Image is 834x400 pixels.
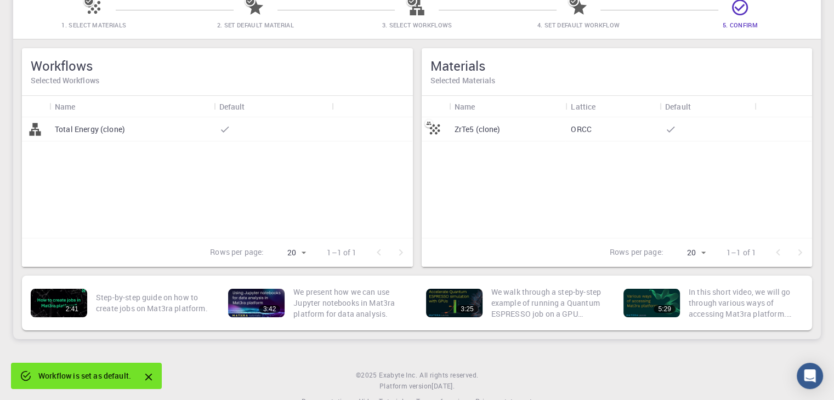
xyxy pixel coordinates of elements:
[327,247,356,258] p: 1–1 of 1
[24,8,63,18] span: Support
[491,287,606,319] p: We walk through a step-by-step example of running a Quantum ESPRESSO job on a GPU enabled node. W...
[610,247,663,259] p: Rows per page:
[76,98,93,115] button: Sort
[537,21,620,29] span: 4. Set Default Workflow
[140,368,157,386] button: Close
[691,98,708,115] button: Sort
[797,363,823,389] div: Open Intercom Messenger
[475,98,492,115] button: Sort
[619,280,808,326] a: 5:29In this short video, we will go through various ways of accessing Mat3ra platform. There are ...
[219,96,245,117] div: Default
[422,96,449,117] div: Icon
[660,96,755,117] div: Default
[55,96,76,117] div: Name
[61,21,126,29] span: 1. Select Materials
[419,370,478,381] span: All rights reserved.
[432,381,455,392] a: [DATE].
[379,370,417,379] span: Exabyte Inc.
[571,96,595,117] div: Lattice
[379,381,432,392] span: Platform version
[565,96,660,117] div: Lattice
[455,124,501,135] p: ZrTe5 (clone)
[31,75,404,87] h6: Selected Workflows
[430,75,804,87] h6: Selected Materials
[356,370,379,381] span: © 2025
[449,96,566,117] div: Name
[595,98,613,115] button: Sort
[571,124,592,135] p: ORCC
[217,21,294,29] span: 2. Set Default Material
[689,287,803,319] p: In this short video, we will go through various ways of accessing Mat3ra platform. There are thre...
[430,57,804,75] h5: Materials
[61,305,83,313] div: 2:41
[268,245,309,261] div: 20
[422,280,610,326] a: 3:25We walk through a step-by-step example of running a Quantum ESPRESSO job on a GPU enabled nod...
[654,305,675,313] div: 5:29
[723,21,758,29] span: 5. Confirm
[432,381,455,390] span: [DATE] .
[210,247,264,259] p: Rows per page:
[214,96,332,117] div: Default
[382,21,452,29] span: 3. Select Workflows
[96,292,211,314] p: Step-by-step guide on how to create jobs on Mat3ra platform.
[38,366,131,386] div: Workflow is set as default.
[456,305,478,313] div: 3:25
[727,247,756,258] p: 1–1 of 1
[245,98,263,115] button: Sort
[55,124,125,135] p: Total Energy (clone)
[379,370,417,381] a: Exabyte Inc.
[668,245,709,261] div: 20
[455,96,475,117] div: Name
[259,305,280,313] div: 3:42
[49,96,214,117] div: Name
[665,96,691,117] div: Default
[26,280,215,326] a: 2:41Step-by-step guide on how to create jobs on Mat3ra platform.
[22,96,49,117] div: Icon
[293,287,408,319] p: We present how we can use Jupyter notebooks in Mat3ra platform for data analysis.
[31,57,404,75] h5: Workflows
[224,280,412,326] a: 3:42We present how we can use Jupyter notebooks in Mat3ra platform for data analysis.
